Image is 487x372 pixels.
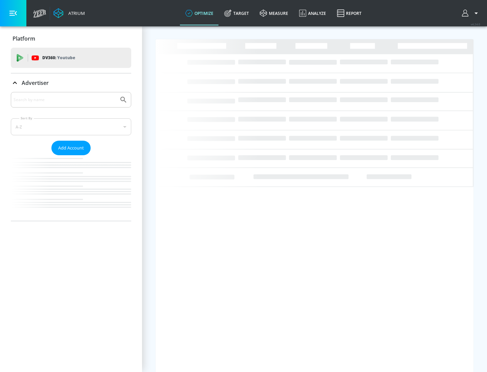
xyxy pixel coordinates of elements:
a: Atrium [53,8,85,18]
div: Platform [11,29,131,48]
div: A-Z [11,118,131,135]
p: Advertiser [22,79,49,87]
div: Advertiser [11,73,131,92]
a: Report [331,1,367,25]
span: v 4.24.0 [471,22,480,26]
div: DV360: Youtube [11,48,131,68]
label: Sort By [19,116,34,120]
a: Analyze [294,1,331,25]
p: Platform [13,35,35,42]
a: measure [254,1,294,25]
p: DV360: [42,54,75,62]
div: Atrium [66,10,85,16]
a: Target [219,1,254,25]
nav: list of Advertiser [11,155,131,221]
p: Youtube [57,54,75,61]
span: Add Account [58,144,84,152]
a: optimize [180,1,219,25]
div: Advertiser [11,92,131,221]
button: Add Account [51,141,91,155]
input: Search by name [14,95,116,104]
